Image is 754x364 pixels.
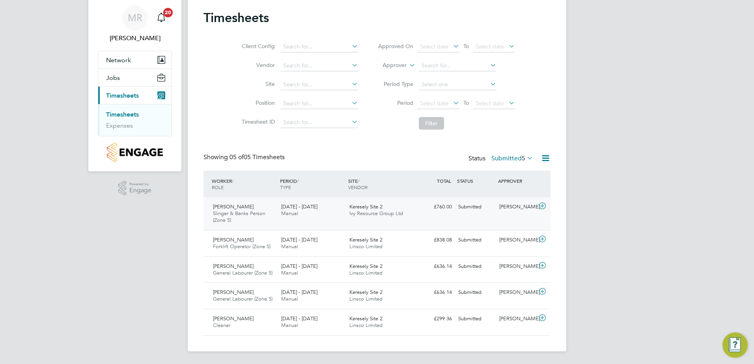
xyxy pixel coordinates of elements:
div: Submitted [455,312,496,325]
span: Keresely Site 2 [349,203,383,210]
span: / [232,178,233,184]
div: £760.00 [414,201,455,214]
span: Manual [281,243,298,250]
div: Submitted [455,201,496,214]
span: Keresely Site 2 [349,315,383,322]
button: Timesheets [98,87,172,104]
label: Position [239,99,275,106]
span: 05 of [230,153,244,161]
span: Linsco Limited [349,295,383,302]
span: Linsco Limited [349,322,383,329]
span: [PERSON_NAME] [213,236,254,243]
span: Manual [281,295,298,302]
span: [DATE] - [DATE] [281,289,317,295]
span: Select date [420,100,448,107]
span: Ivy Resource Group Ltd [349,210,403,217]
span: Linsco Limited [349,269,383,276]
div: [PERSON_NAME] [496,201,537,214]
a: 20 [153,5,169,30]
input: Search for... [280,41,358,52]
span: Powered by [129,181,151,188]
div: [PERSON_NAME] [496,286,537,299]
a: Powered byEngage [118,181,152,196]
div: £838.08 [414,234,455,247]
span: Select date [420,43,448,50]
input: Search for... [280,60,358,71]
h2: Timesheets [203,10,269,26]
span: To [461,98,471,108]
div: [PERSON_NAME] [496,312,537,325]
span: Select date [476,43,504,50]
span: TOTAL [437,178,451,184]
span: Network [106,56,131,64]
a: Timesheets [106,111,139,118]
span: [PERSON_NAME] [213,289,254,295]
div: WORKER [210,174,278,194]
span: General Labourer (Zone 5) [213,295,272,302]
button: Network [98,51,172,69]
span: 05 Timesheets [230,153,285,161]
div: Timesheets [98,104,172,136]
input: Search for... [280,98,358,109]
span: 20 [163,8,173,17]
div: [PERSON_NAME] [496,260,537,273]
span: Keresely Site 2 [349,263,383,269]
span: [DATE] - [DATE] [281,263,317,269]
span: / [297,178,299,184]
input: Select one [419,79,496,90]
span: Forklift Operator (Zone 5) [213,243,271,250]
button: Jobs [98,69,172,86]
label: Timesheet ID [239,118,275,125]
span: ROLE [212,184,224,190]
span: Keresely Site 2 [349,289,383,295]
div: STATUS [455,174,496,188]
div: £636.14 [414,286,455,299]
div: £636.14 [414,260,455,273]
span: [PERSON_NAME] [213,263,254,269]
span: Manual [281,210,298,217]
span: 5 [522,154,525,162]
span: Engage [129,187,151,194]
span: [PERSON_NAME] [213,315,254,322]
span: MR [128,13,142,23]
span: General Labourer (Zone 5) [213,269,272,276]
span: Cleaner [213,322,230,329]
span: To [461,41,471,51]
label: Approved On [378,43,413,50]
div: SITE [346,174,414,194]
div: APPROVER [496,174,537,188]
label: Approver [371,61,407,69]
span: Select date [476,100,504,107]
label: Site [239,80,275,87]
span: Linsco Limited [349,243,383,250]
span: Manual [281,269,298,276]
div: £299.36 [414,312,455,325]
label: Period [378,99,413,106]
div: Submitted [455,286,496,299]
button: Filter [419,117,444,130]
span: TYPE [280,184,291,190]
span: Manual [281,322,298,329]
span: [DATE] - [DATE] [281,315,317,322]
span: [DATE] - [DATE] [281,203,317,210]
input: Search for... [419,60,496,71]
a: Go to home page [98,143,172,162]
span: [PERSON_NAME] [213,203,254,210]
input: Search for... [280,79,358,90]
div: [PERSON_NAME] [496,234,537,247]
span: Timesheets [106,92,139,99]
span: / [358,178,359,184]
span: Slinger & Banks Person (Zone 5) [213,210,265,223]
a: Expenses [106,122,133,129]
label: Client Config [239,43,275,50]
span: Mark Reece [98,33,172,43]
input: Search for... [280,117,358,128]
div: PERIOD [278,174,346,194]
span: Keresely Site 2 [349,236,383,243]
button: Engage Resource Center [722,332,748,358]
span: Jobs [106,74,120,82]
div: Showing [203,153,286,162]
div: Submitted [455,234,496,247]
label: Vendor [239,61,275,69]
span: [DATE] - [DATE] [281,236,317,243]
